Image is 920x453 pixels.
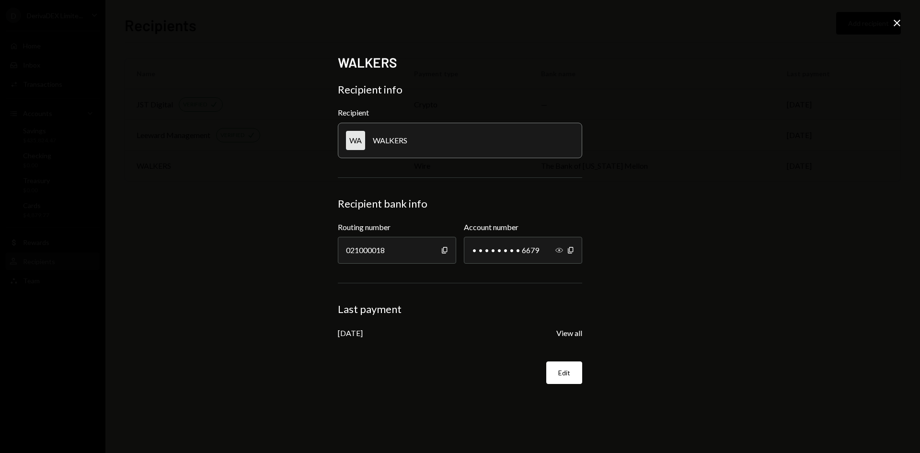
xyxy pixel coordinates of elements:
[338,237,456,264] div: 021000018
[338,108,582,117] div: Recipient
[338,83,582,96] div: Recipient info
[373,136,407,145] div: WALKERS
[338,221,456,233] label: Routing number
[464,237,582,264] div: • • • • • • • • 6679
[338,53,582,72] h2: WALKERS
[338,302,582,316] div: Last payment
[546,361,582,384] button: Edit
[464,221,582,233] label: Account number
[338,328,363,337] div: [DATE]
[556,328,582,338] button: View all
[338,197,582,210] div: Recipient bank info
[346,131,365,150] div: WA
